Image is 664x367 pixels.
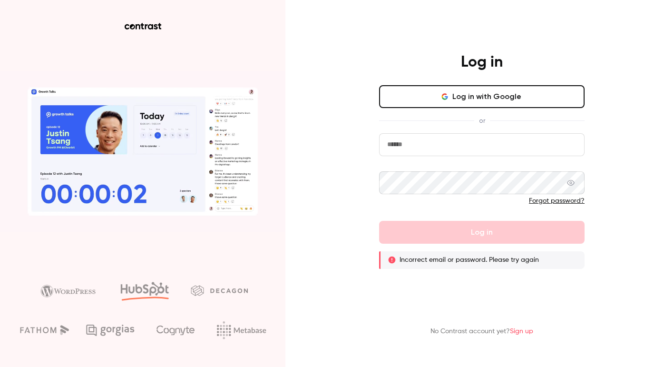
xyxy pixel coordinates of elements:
[461,53,503,72] h4: Log in
[191,285,248,296] img: decagon
[510,328,533,335] a: Sign up
[430,327,533,337] p: No Contrast account yet?
[529,198,585,204] a: Forgot password?
[474,116,490,126] span: or
[400,255,539,265] p: Incorrect email or password. Please try again
[379,85,585,108] button: Log in with Google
